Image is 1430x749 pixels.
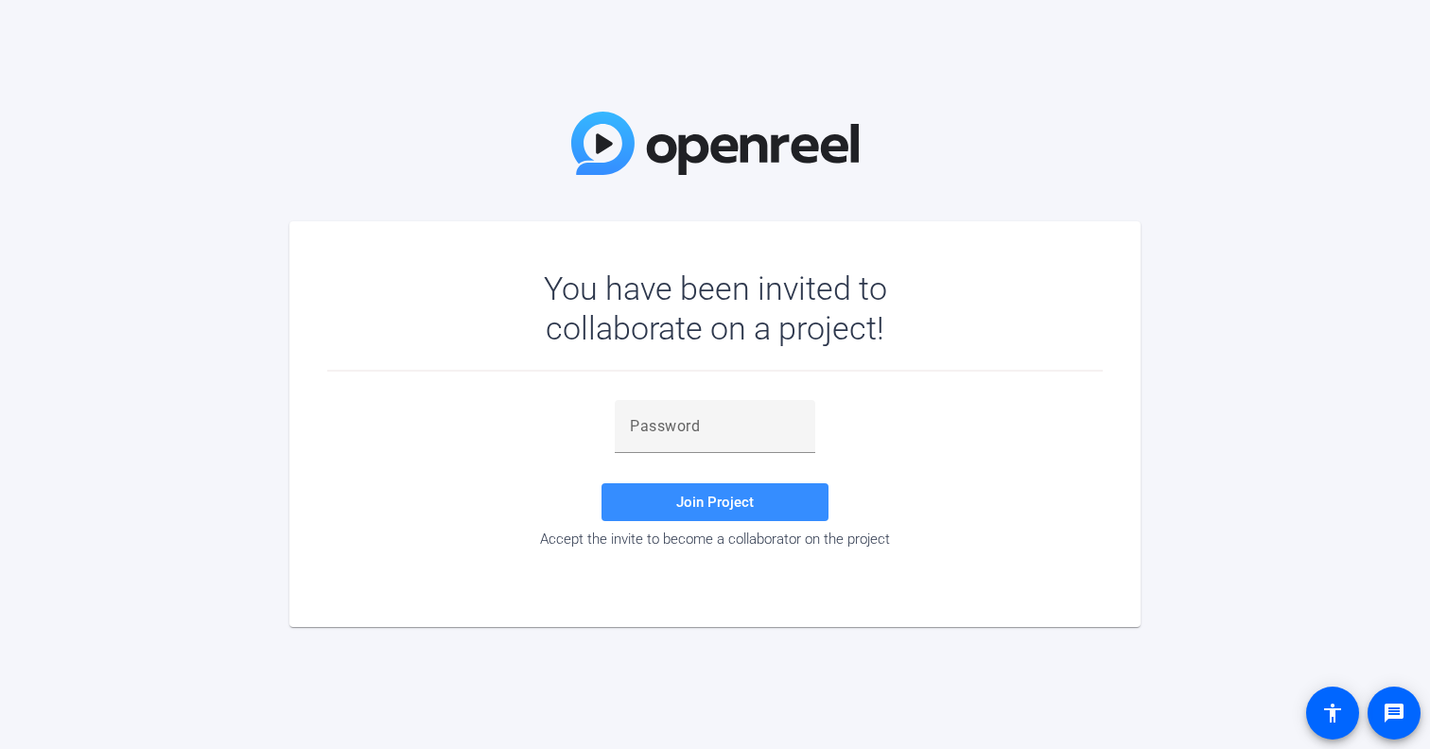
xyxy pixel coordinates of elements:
[602,483,828,521] button: Join Project
[327,531,1103,548] div: Accept the invite to become a collaborator on the project
[1383,702,1405,724] mat-icon: message
[489,269,942,348] div: You have been invited to collaborate on a project!
[571,112,859,175] img: OpenReel Logo
[630,415,800,438] input: Password
[676,494,754,511] span: Join Project
[1321,702,1344,724] mat-icon: accessibility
